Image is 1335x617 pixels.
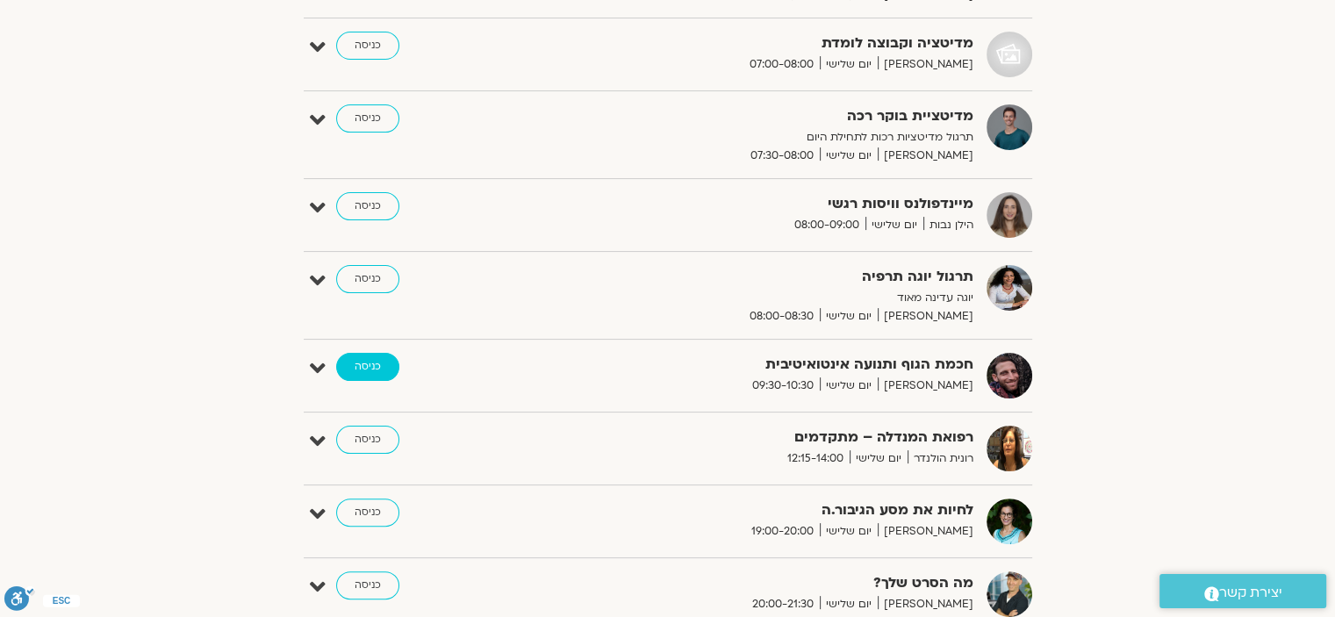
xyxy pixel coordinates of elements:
[788,216,865,234] span: 08:00-09:00
[336,265,399,293] a: כניסה
[336,353,399,381] a: כניסה
[543,192,973,216] strong: מיינדפולנס וויסות רגשי
[543,571,973,595] strong: מה הסרט שלך?
[865,216,923,234] span: יום שלישי
[781,449,850,468] span: 12:15-14:00
[336,571,399,599] a: כניסה
[878,55,973,74] span: [PERSON_NAME]
[923,216,973,234] span: הילן נבות
[743,307,820,326] span: 08:00-08:30
[543,499,973,522] strong: לחיות את מסע הגיבור.ה
[878,377,973,395] span: [PERSON_NAME]
[543,426,973,449] strong: רפואת המנדלה – מתקדמים
[878,307,973,326] span: [PERSON_NAME]
[746,595,820,613] span: 20:00-21:30
[878,522,973,541] span: [PERSON_NAME]
[746,377,820,395] span: 09:30-10:30
[1159,574,1326,608] a: יצירת קשר
[543,128,973,147] p: תרגול מדיטציות רכות לתחילת היום
[850,449,908,468] span: יום שלישי
[336,192,399,220] a: כניסה
[543,353,973,377] strong: חכמת הגוף ותנועה אינטואיטיבית
[336,32,399,60] a: כניסה
[908,449,973,468] span: רונית הולנדר
[820,595,878,613] span: יום שלישי
[820,147,878,165] span: יום שלישי
[543,265,973,289] strong: תרגול יוגה תרפיה
[543,104,973,128] strong: מדיטציית בוקר רכה
[878,595,973,613] span: [PERSON_NAME]
[820,522,878,541] span: יום שלישי
[820,55,878,74] span: יום שלישי
[745,522,820,541] span: 19:00-20:00
[820,377,878,395] span: יום שלישי
[820,307,878,326] span: יום שלישי
[336,426,399,454] a: כניסה
[743,55,820,74] span: 07:00-08:00
[878,147,973,165] span: [PERSON_NAME]
[336,104,399,133] a: כניסה
[744,147,820,165] span: 07:30-08:00
[336,499,399,527] a: כניסה
[1219,581,1282,605] span: יצירת קשר
[543,289,973,307] p: יוגה עדינה מאוד
[543,32,973,55] strong: מדיטציה וקבוצה לומדת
